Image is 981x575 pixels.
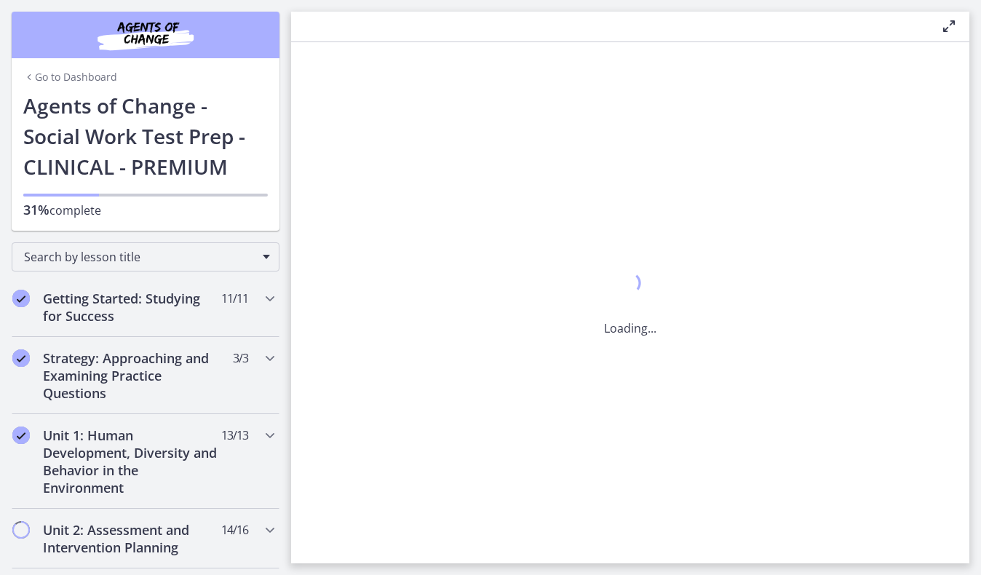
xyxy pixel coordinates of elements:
i: Completed [12,349,30,367]
h1: Agents of Change - Social Work Test Prep - CLINICAL - PREMIUM [23,90,268,182]
div: 1 [604,269,656,302]
p: Loading... [604,320,656,337]
img: Agents of Change [58,17,233,52]
h2: Getting Started: Studying for Success [43,290,221,325]
p: complete [23,201,268,219]
h2: Unit 2: Assessment and Intervention Planning [43,521,221,556]
a: Go to Dashboard [23,70,117,84]
span: 3 / 3 [233,349,248,367]
span: 14 / 16 [221,521,248,539]
span: 31% [23,201,49,218]
span: 11 / 11 [221,290,248,307]
i: Completed [12,427,30,444]
div: Search by lesson title [12,242,279,271]
h2: Strategy: Approaching and Examining Practice Questions [43,349,221,402]
span: Search by lesson title [24,249,255,265]
h2: Unit 1: Human Development, Diversity and Behavior in the Environment [43,427,221,496]
i: Completed [12,290,30,307]
span: 13 / 13 [221,427,248,444]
